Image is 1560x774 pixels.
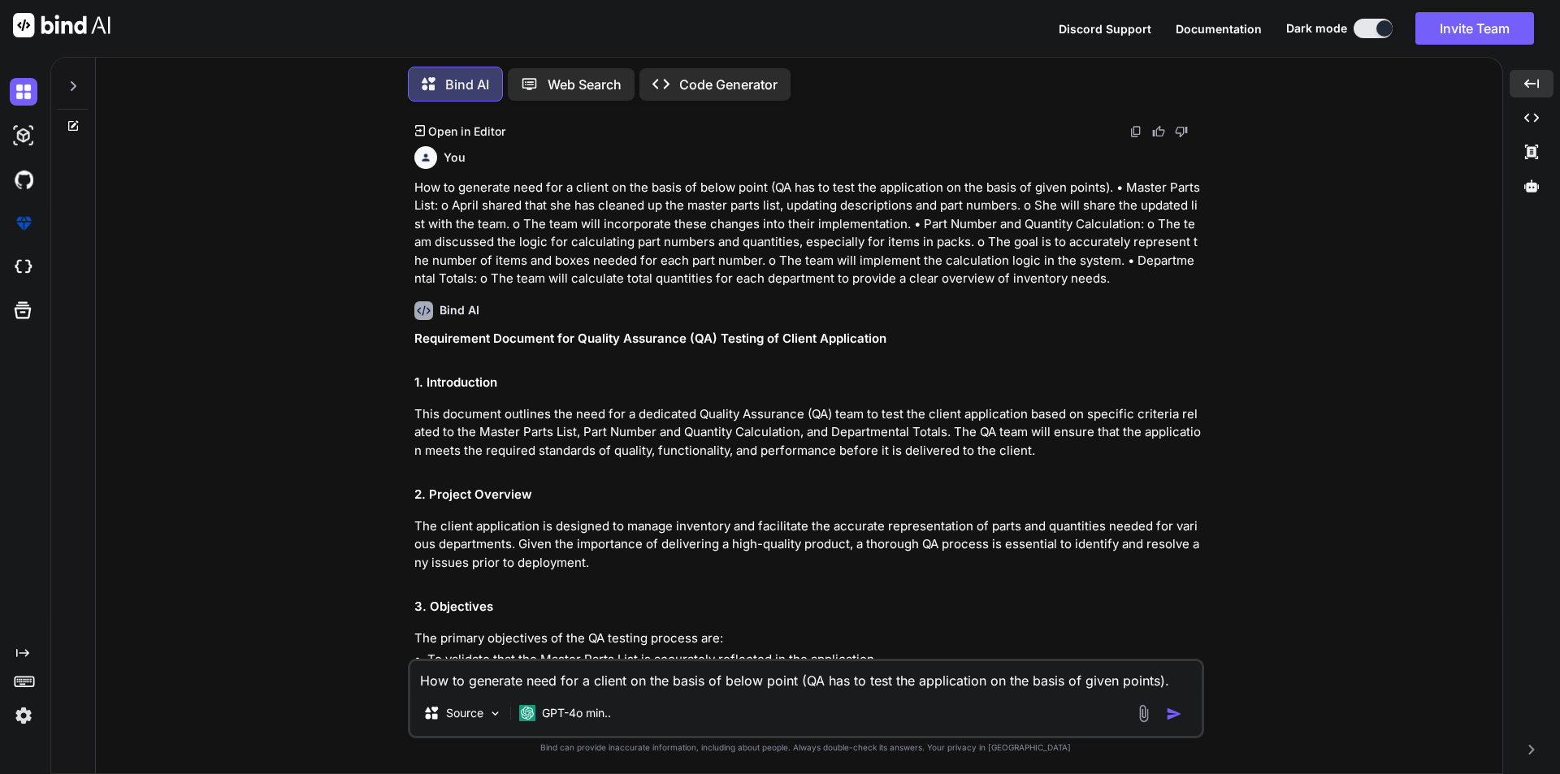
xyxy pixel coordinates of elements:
h2: 1. Introduction [414,374,1201,392]
img: cloudideIcon [10,253,37,281]
h2: 2. Project Overview [414,486,1201,504]
button: Documentation [1176,20,1262,37]
img: Pick Models [488,707,502,720]
h6: Bind AI [440,302,479,318]
p: Source [446,705,483,721]
h2: 3. Objectives [414,598,1201,616]
img: darkAi-studio [10,122,37,149]
li: To validate that the Master Parts List is accurately reflected in the application. [427,651,1201,669]
img: Bind AI [13,13,110,37]
p: GPT-4o min.. [542,705,611,721]
img: darkChat [10,78,37,106]
span: Documentation [1176,22,1262,36]
img: settings [10,702,37,729]
p: The client application is designed to manage inventory and facilitate the accurate representation... [414,517,1201,573]
img: githubDark [10,166,37,193]
img: copy [1129,125,1142,138]
button: Invite Team [1415,12,1534,45]
img: icon [1166,706,1182,722]
img: premium [10,210,37,237]
p: Bind AI [445,75,489,94]
span: Dark mode [1286,20,1347,37]
p: How to generate need for a client on the basis of below point (QA has to test the application on ... [414,179,1201,288]
p: This document outlines the need for a dedicated Quality Assurance (QA) team to test the client ap... [414,405,1201,461]
p: Bind can provide inaccurate information, including about people. Always double-check its answers.... [408,742,1204,754]
img: like [1152,125,1165,138]
p: Code Generator [679,75,778,94]
h6: You [444,149,466,166]
span: Discord Support [1059,22,1151,36]
p: The primary objectives of the QA testing process are: [414,629,1201,648]
h1: Requirement Document for Quality Assurance (QA) Testing of Client Application [414,330,1201,348]
p: Open in Editor [428,123,505,140]
img: attachment [1134,704,1153,723]
p: Web Search [548,75,622,94]
img: dislike [1175,125,1188,138]
button: Discord Support [1059,20,1151,37]
img: GPT-4o mini [519,705,535,721]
